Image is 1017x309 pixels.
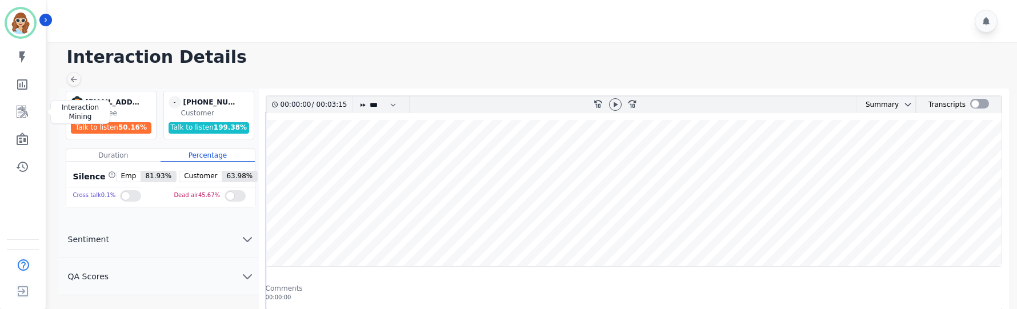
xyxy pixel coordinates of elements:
div: / [281,97,350,113]
div: 00:00:00 [281,97,312,113]
div: Employee [83,109,154,118]
span: - [169,96,181,109]
div: Customer [181,109,251,118]
svg: chevron down [903,100,912,109]
div: Duration [66,149,161,162]
div: 00:03:15 [314,97,346,113]
div: Comments [266,284,1002,293]
button: QA Scores chevron down [59,258,259,295]
button: Sentiment chevron down [59,221,259,258]
button: chevron down [899,100,912,109]
div: Percentage [161,149,255,162]
svg: chevron down [241,232,254,246]
div: 00:00:00 [266,293,1002,302]
span: 50.16 % [118,123,147,131]
span: Sentiment [59,234,118,245]
div: Silence [71,171,116,182]
img: Bordered avatar [7,9,34,37]
span: QA Scores [59,271,118,282]
span: Emp [117,171,141,182]
span: 81.93 % [141,171,176,182]
div: [PHONE_NUMBER] [183,96,241,109]
div: [EMAIL_ADDRESS][PERSON_NAME][DOMAIN_NAME] [86,96,143,109]
div: Talk to listen [71,122,152,134]
h1: Interaction Details [67,47,1006,67]
span: Customer [179,171,222,182]
span: 63.98 % [222,171,257,182]
div: Summary [856,97,899,113]
svg: chevron down [241,270,254,283]
div: Cross talk 0.1 % [73,187,116,204]
div: Dead air 45.67 % [174,187,220,204]
div: Transcripts [928,97,966,113]
span: 199.38 % [214,123,247,131]
div: Talk to listen [169,122,250,134]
